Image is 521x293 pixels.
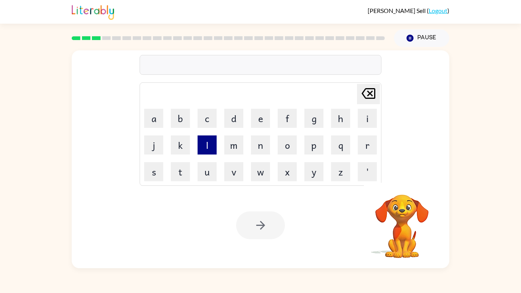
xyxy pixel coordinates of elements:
[198,109,217,128] button: c
[251,162,270,181] button: w
[198,162,217,181] button: u
[304,162,323,181] button: y
[278,135,297,155] button: o
[144,109,163,128] button: a
[304,109,323,128] button: g
[144,162,163,181] button: s
[368,7,427,14] span: [PERSON_NAME] Sell
[394,29,449,47] button: Pause
[358,135,377,155] button: r
[429,7,447,14] a: Logout
[72,3,114,20] img: Literably
[171,162,190,181] button: t
[251,109,270,128] button: e
[278,162,297,181] button: x
[278,109,297,128] button: f
[144,135,163,155] button: j
[171,109,190,128] button: b
[331,162,350,181] button: z
[331,109,350,128] button: h
[224,109,243,128] button: d
[171,135,190,155] button: k
[331,135,350,155] button: q
[304,135,323,155] button: p
[251,135,270,155] button: n
[364,183,440,259] video: Your browser must support playing .mp4 files to use Literably. Please try using another browser.
[198,135,217,155] button: l
[224,162,243,181] button: v
[224,135,243,155] button: m
[368,7,449,14] div: ( )
[358,109,377,128] button: i
[358,162,377,181] button: '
